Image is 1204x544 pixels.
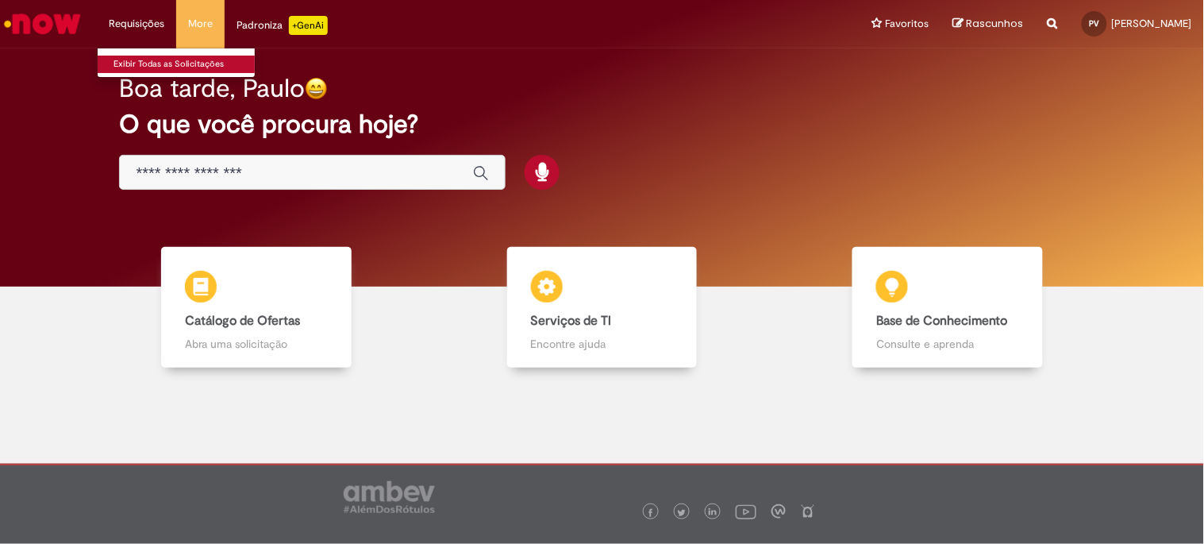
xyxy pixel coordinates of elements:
[771,504,786,519] img: logo_footer_workplace.png
[953,17,1024,32] a: Rascunhos
[801,504,815,519] img: logo_footer_naosei.png
[876,313,1007,329] b: Base de Conhecimento
[185,313,300,329] b: Catálogo de Ofertas
[678,509,686,517] img: logo_footer_twitter.png
[1112,17,1192,30] span: [PERSON_NAME]
[188,16,213,32] span: More
[119,75,305,102] h2: Boa tarde, Paulo
[109,16,164,32] span: Requisições
[344,481,435,513] img: logo_footer_ambev_rotulo_gray.png
[709,508,717,518] img: logo_footer_linkedin.png
[1090,18,1100,29] span: PV
[83,247,429,368] a: Catálogo de Ofertas Abra uma solicitação
[98,56,272,73] a: Exibir Todas as Solicitações
[775,247,1121,368] a: Base de Conhecimento Consulte e aprenda
[119,110,1084,138] h2: O que você procura hoje?
[647,509,655,517] img: logo_footer_facebook.png
[886,16,929,32] span: Favoritos
[531,313,612,329] b: Serviços de TI
[967,16,1024,31] span: Rascunhos
[305,77,328,100] img: happy-face.png
[429,247,775,368] a: Serviços de TI Encontre ajuda
[185,336,328,352] p: Abra uma solicitação
[237,16,328,35] div: Padroniza
[876,336,1019,352] p: Consulte e aprenda
[531,336,674,352] p: Encontre ajuda
[736,501,756,522] img: logo_footer_youtube.png
[289,16,328,35] p: +GenAi
[2,8,83,40] img: ServiceNow
[97,48,256,78] ul: Requisições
